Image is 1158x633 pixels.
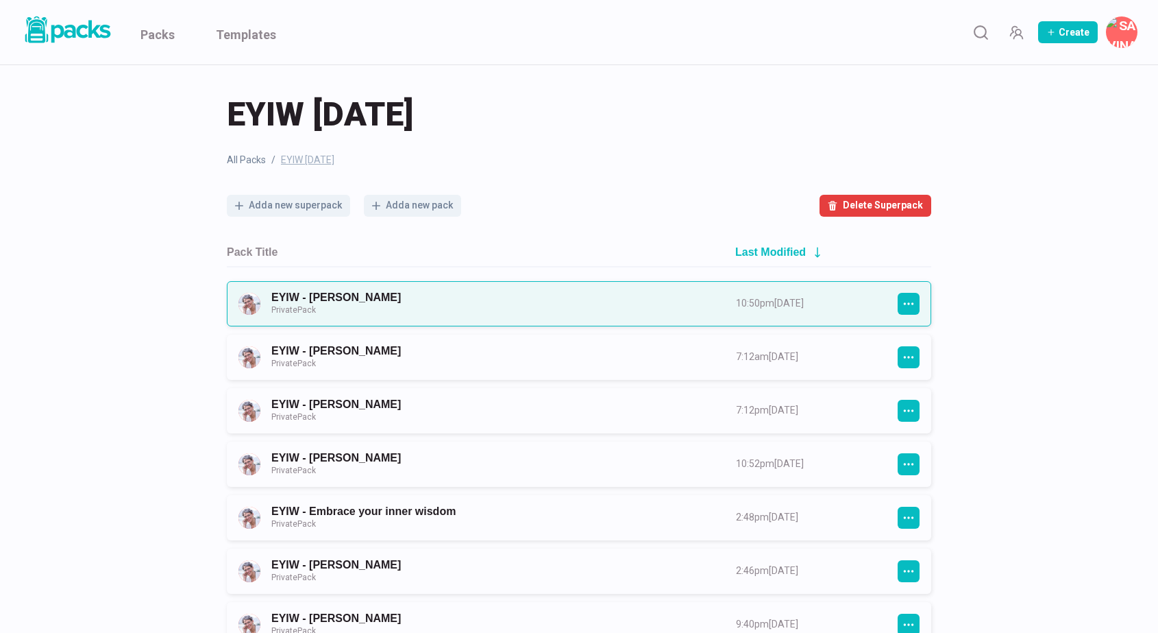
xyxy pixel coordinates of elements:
span: / [271,153,275,167]
h2: Last Modified [735,246,806,259]
button: Adda new superpack [227,195,350,217]
a: Packs logo [21,14,113,51]
span: EYIW [DATE] [227,93,413,136]
h2: Pack Title [227,246,278,259]
button: Savina Tilmann [1106,16,1137,48]
button: Delete Superpack [820,195,931,217]
span: EYIW [DATE] [281,153,334,167]
nav: breadcrumb [227,153,931,167]
button: Adda new pack [364,195,461,217]
button: Search [967,19,994,46]
a: All Packs [227,153,266,167]
img: Packs logo [21,14,113,46]
button: Manage Team Invites [1002,19,1030,46]
button: Create Pack [1038,21,1098,43]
